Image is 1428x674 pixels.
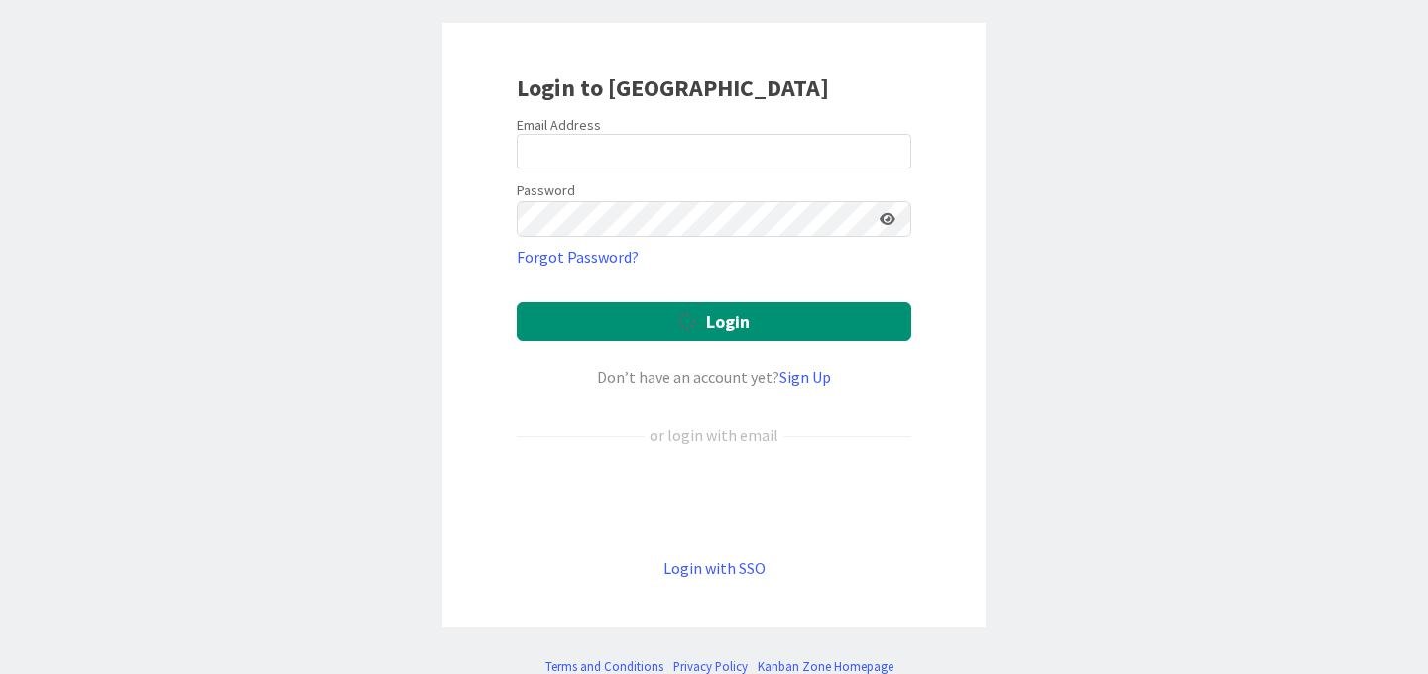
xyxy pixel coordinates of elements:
a: Login with SSO [663,558,766,578]
iframe: Sign in with Google Button [507,480,921,523]
label: Password [517,180,575,201]
b: Login to [GEOGRAPHIC_DATA] [517,72,829,103]
div: Don’t have an account yet? [517,365,911,389]
a: Sign Up [779,367,831,387]
button: Login [517,302,911,341]
label: Email Address [517,116,601,134]
div: or login with email [645,423,783,447]
a: Forgot Password? [517,245,639,269]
